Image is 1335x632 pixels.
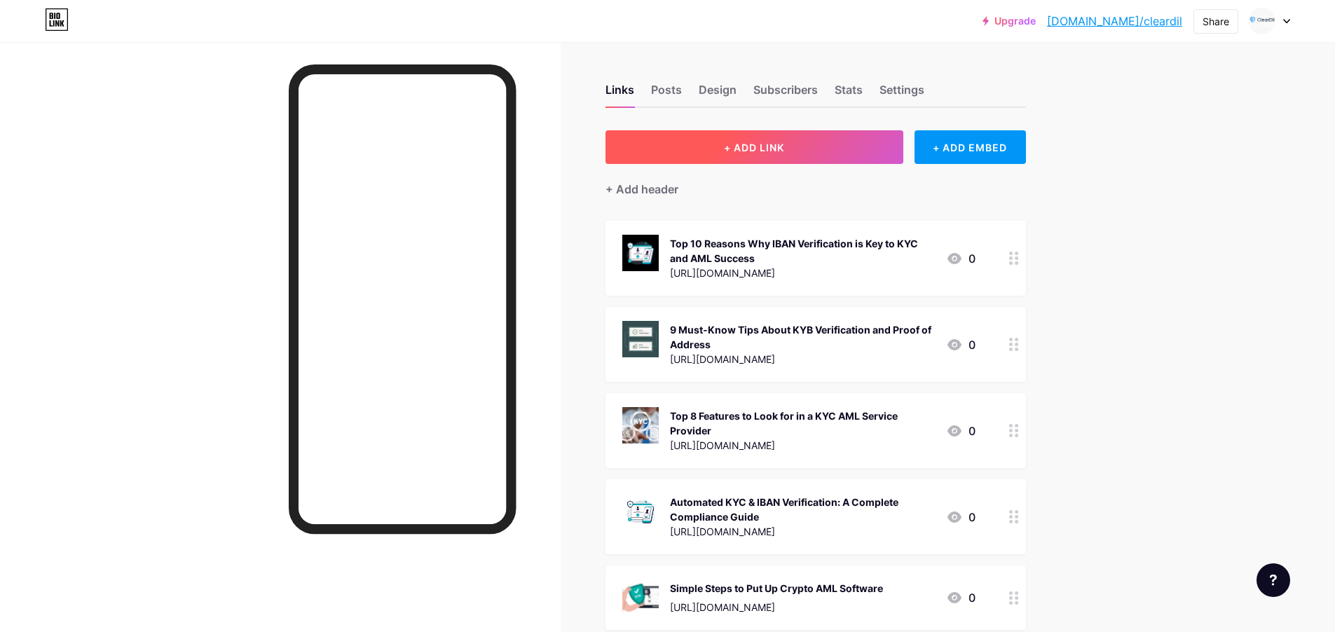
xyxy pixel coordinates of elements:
[622,579,659,616] img: Simple Steps to Put Up Crypto AML Software
[670,352,935,366] div: [URL][DOMAIN_NAME]
[605,181,678,198] div: + Add header
[879,81,924,107] div: Settings
[670,408,935,438] div: Top 8 Features to Look for in a KYC AML Service Provider
[670,322,935,352] div: 9 Must-Know Tips About KYB Verification and Proof of Address
[946,423,975,439] div: 0
[605,130,903,164] button: + ADD LINK
[670,266,935,280] div: [URL][DOMAIN_NAME]
[622,321,659,357] img: 9 Must-Know Tips About KYB Verification and Proof of Address
[946,250,975,267] div: 0
[946,509,975,525] div: 0
[670,236,935,266] div: Top 10 Reasons Why IBAN Verification is Key to KYC and AML Success
[622,235,659,271] img: Top 10 Reasons Why IBAN Verification is Key to KYC and AML Success
[983,15,1036,27] a: Upgrade
[622,407,659,444] img: Top 8 Features to Look for in a KYC AML Service Provider
[835,81,863,107] div: Stats
[946,336,975,353] div: 0
[670,524,935,539] div: [URL][DOMAIN_NAME]
[946,589,975,606] div: 0
[915,130,1026,164] div: + ADD EMBED
[670,581,883,596] div: Simple Steps to Put Up Crypto AML Software
[605,81,634,107] div: Links
[670,495,935,524] div: Automated KYC & IBAN Verification: A Complete Compliance Guide
[1249,8,1275,34] img: Clear Dil
[724,142,784,153] span: + ADD LINK
[651,81,682,107] div: Posts
[699,81,737,107] div: Design
[670,438,935,453] div: [URL][DOMAIN_NAME]
[1047,13,1182,29] a: [DOMAIN_NAME]/cleardil
[753,81,818,107] div: Subscribers
[1203,14,1229,29] div: Share
[622,493,659,530] img: Automated KYC & IBAN Verification: A Complete Compliance Guide
[670,600,883,614] div: [URL][DOMAIN_NAME]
